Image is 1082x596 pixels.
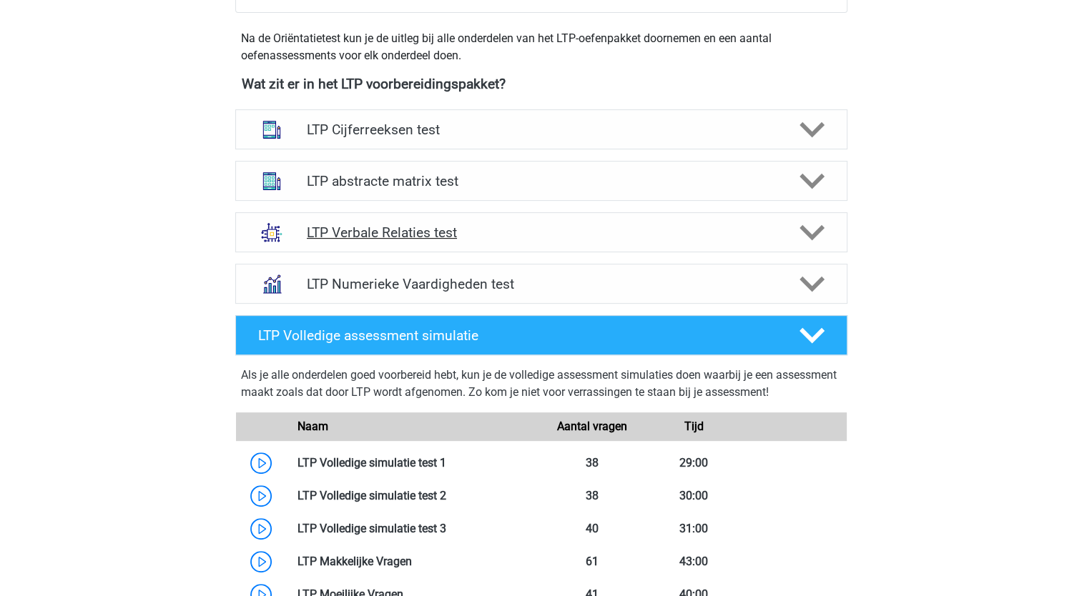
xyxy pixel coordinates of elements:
a: cijferreeksen LTP Cijferreeksen test [230,109,853,149]
a: analogieen LTP Verbale Relaties test [230,212,853,252]
div: Tijd [643,418,744,435]
div: LTP Makkelijke Vragen [287,553,541,570]
img: analogieen [253,214,290,251]
h4: LTP Numerieke Vaardigheden test [307,276,775,292]
div: Als je alle onderdelen goed voorbereid hebt, kun je de volledige assessment simulaties doen waarb... [241,367,842,407]
div: Aantal vragen [541,418,642,435]
div: Na de Oriëntatietest kun je de uitleg bij alle onderdelen van het LTP-oefenpakket doornemen en ee... [235,30,847,64]
img: numeriek redeneren [253,265,290,302]
h4: Wat zit er in het LTP voorbereidingspakket? [242,76,841,92]
h4: LTP Volledige assessment simulatie [258,327,776,344]
div: LTP Volledige simulatie test 1 [287,455,541,472]
a: abstracte matrices LTP abstracte matrix test [230,161,853,201]
img: abstracte matrices [253,162,290,199]
div: Naam [287,418,541,435]
div: LTP Volledige simulatie test 3 [287,520,541,537]
h4: LTP Verbale Relaties test [307,224,775,241]
h4: LTP Cijferreeksen test [307,121,775,138]
a: numeriek redeneren LTP Numerieke Vaardigheden test [230,264,853,304]
img: cijferreeksen [253,111,290,148]
div: LTP Volledige simulatie test 2 [287,487,541,505]
h4: LTP abstracte matrix test [307,173,775,189]
a: LTP Volledige assessment simulatie [230,315,853,355]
